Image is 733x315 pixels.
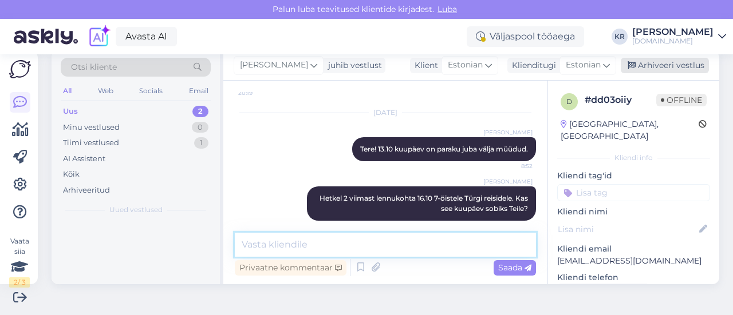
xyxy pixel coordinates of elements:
[9,236,30,288] div: Vaata siia
[240,59,308,71] span: [PERSON_NAME]
[238,89,281,97] span: 20:19
[612,29,628,45] div: KR
[235,107,536,118] div: [DATE]
[558,223,697,236] input: Lisa nimi
[557,206,710,218] p: Kliendi nimi
[434,4,460,14] span: Luba
[557,184,710,201] input: Lisa tag
[63,153,105,165] div: AI Assistent
[632,27,714,37] div: [PERSON_NAME]
[194,137,208,149] div: 1
[632,37,714,46] div: [DOMAIN_NAME]
[109,205,163,215] span: Uued vestlused
[360,145,528,153] span: Tere! 13.10 kuupäev on paraku juba välja müüdud.
[490,162,533,170] span: 8:52
[490,221,533,230] span: 8:53
[63,106,78,117] div: Uus
[621,58,709,73] div: Arhiveeri vestlus
[557,284,649,299] div: Küsi telefoninumbrit
[63,185,110,196] div: Arhiveeritud
[192,106,208,117] div: 2
[656,94,707,106] span: Offline
[632,27,726,46] a: [PERSON_NAME][DOMAIN_NAME]
[187,83,211,98] div: Email
[557,170,710,182] p: Kliendi tag'id
[137,83,165,98] div: Socials
[557,153,710,163] div: Kliendi info
[498,262,531,273] span: Saada
[324,59,382,71] div: juhib vestlust
[63,137,119,149] div: Tiimi vestlused
[410,59,438,71] div: Klient
[448,59,483,71] span: Estonian
[235,260,346,276] div: Privaatne kommentaar
[557,272,710,284] p: Kliendi telefon
[561,118,699,142] div: [GEOGRAPHIC_DATA], [GEOGRAPHIC_DATA]
[63,122,120,133] div: Minu vestlused
[483,128,533,137] span: [PERSON_NAME]
[507,59,556,71] div: Klienditugi
[557,255,710,267] p: [EMAIL_ADDRESS][DOMAIN_NAME]
[116,27,177,46] a: Avasta AI
[9,60,31,78] img: Askly Logo
[585,93,656,107] div: # dd03oiiy
[61,83,74,98] div: All
[483,177,533,186] span: [PERSON_NAME]
[192,122,208,133] div: 0
[557,243,710,255] p: Kliendi email
[87,25,111,49] img: explore-ai
[63,169,80,180] div: Kõik
[566,97,572,106] span: d
[71,61,117,73] span: Otsi kliente
[96,83,116,98] div: Web
[566,59,601,71] span: Estonian
[467,26,584,47] div: Väljaspool tööaega
[320,194,530,213] span: Hetkel 2 viimast lennukohta 16.10 7-öistele Türgi reisidele. Kas see kuupäev sobiks Teile?
[9,277,30,288] div: 2 / 3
